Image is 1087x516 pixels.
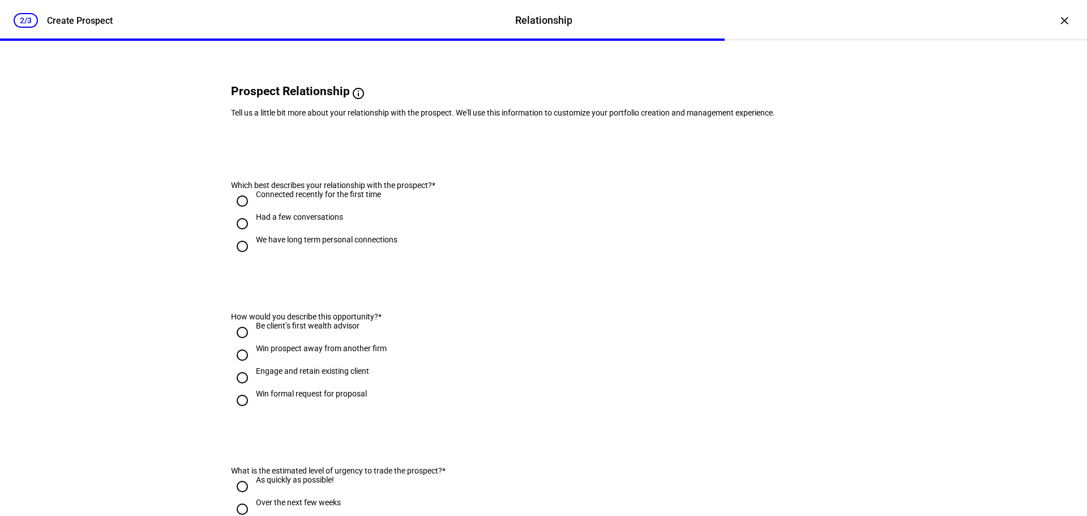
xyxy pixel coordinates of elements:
div: Had a few conversations [256,212,343,221]
div: × [1055,11,1073,29]
span: Why we ask [365,87,436,100]
span: How would you describe this opportunity? [231,312,378,321]
mat-icon: info [352,87,365,100]
div: Tell us a little bit more about your relationship with the prospect. We'll use this information t... [231,108,856,117]
div: As quickly as possible! [256,475,334,484]
div: 2/3 [14,13,38,28]
div: Create Prospect [47,15,113,26]
div: Win formal request for proposal [256,389,367,398]
div: Over the next few weeks [256,498,341,507]
div: Win prospect away from another firm [256,344,387,353]
div: Connected recently for the first time [256,190,381,199]
div: We have long term personal connections [256,235,397,244]
div: Relationship [515,13,572,28]
span: Prospect Relationship [231,84,350,98]
div: Be client’s first wealth advisor [256,321,360,330]
span: Which best describes your relationship with the prospect? [231,181,432,190]
div: Engage and retain existing client [256,366,369,376]
span: What is the estimated level of urgency to trade the prospect? [231,466,442,475]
